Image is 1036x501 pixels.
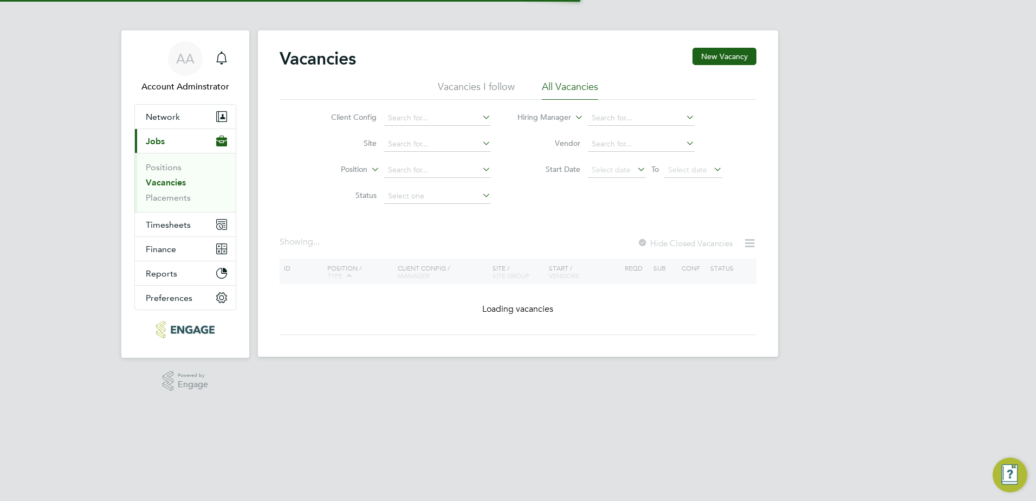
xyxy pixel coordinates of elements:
input: Search for... [588,111,695,126]
label: Start Date [518,164,580,174]
span: Select date [592,165,631,175]
label: Position [305,164,367,175]
input: Search for... [384,111,491,126]
li: All Vacancies [542,80,598,100]
span: Engage [178,380,208,389]
label: Vendor [518,138,580,148]
span: Network [146,112,180,122]
a: AAAccount Adminstrator [134,41,236,93]
input: Select one [384,189,491,204]
span: ... [313,236,320,247]
button: Reports [135,261,236,285]
button: Network [135,105,236,129]
label: Site [314,138,377,148]
a: Placements [146,192,191,203]
img: protocol-logo-retina.png [156,321,214,338]
span: Account Adminstrator [134,80,236,93]
span: Powered by [178,371,208,380]
button: New Vacancy [692,48,756,65]
span: Timesheets [146,220,191,230]
span: Jobs [146,136,165,146]
span: To [648,162,662,176]
nav: Main navigation [121,30,249,358]
a: Vacancies [146,177,186,188]
a: Go to home page [134,321,236,338]
label: Hiring Manager [509,112,571,123]
label: Client Config [314,112,377,122]
button: Jobs [135,129,236,153]
button: Timesheets [135,213,236,236]
button: Engage Resource Center [993,458,1027,492]
label: Status [314,190,377,200]
span: Preferences [146,293,192,303]
a: Positions [146,162,182,172]
button: Preferences [135,286,236,310]
label: Hide Closed Vacancies [637,238,733,248]
span: AA [176,52,195,66]
a: Powered byEngage [163,371,209,391]
input: Search for... [384,163,491,178]
span: Select date [668,165,707,175]
h2: Vacancies [280,48,356,69]
div: Jobs [135,153,236,212]
input: Search for... [384,137,491,152]
input: Search for... [588,137,695,152]
span: Finance [146,244,176,254]
button: Finance [135,237,236,261]
div: Showing [280,236,322,248]
span: Reports [146,268,177,279]
li: Vacancies I follow [438,80,515,100]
